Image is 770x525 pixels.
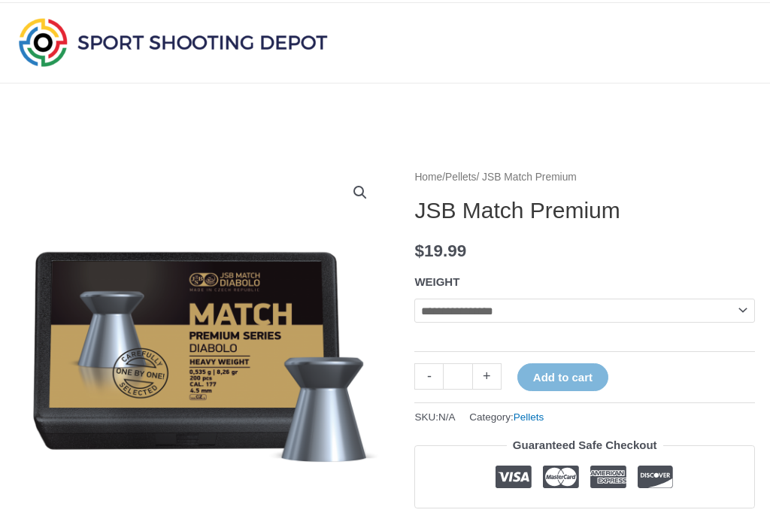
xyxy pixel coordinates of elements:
[414,197,755,224] h1: JSB Match Premium
[414,171,442,183] a: Home
[443,363,472,390] input: Product quantity
[445,171,476,183] a: Pellets
[414,408,455,426] span: SKU:
[414,241,466,260] bdi: 19.99
[473,363,502,390] a: +
[414,363,443,390] a: -
[15,14,331,70] img: Sport Shooting Depot
[414,241,424,260] span: $
[414,275,459,288] label: WEIGHT
[517,363,608,391] button: Add to cart
[347,179,374,206] a: View full-screen image gallery
[438,411,456,423] span: N/A
[414,168,755,187] nav: Breadcrumb
[514,411,544,423] a: Pellets
[507,435,663,456] legend: Guaranteed Safe Checkout
[469,408,544,426] span: Category:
